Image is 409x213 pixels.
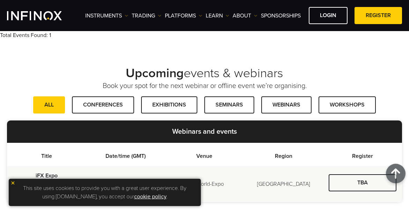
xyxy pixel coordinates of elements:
[244,143,323,166] th: Region
[126,66,184,81] strong: Upcoming
[319,96,376,113] a: WORKSHOPS
[7,11,78,20] a: INFINOX Logo
[244,166,323,202] td: [GEOGRAPHIC_DATA]
[261,96,312,113] a: WEBINARS
[7,166,86,202] td: iFX Expo [GEOGRAPHIC_DATA] 2025
[33,96,65,113] a: ALL
[233,12,257,20] a: ABOUT
[72,96,134,113] a: CONFERENCES
[134,193,167,200] a: cookie policy
[329,174,396,191] a: TBA
[309,7,348,24] a: LOGIN
[165,12,202,20] a: PLATFORMS
[7,143,86,166] th: Title
[323,143,402,166] th: Register
[7,81,402,91] p: Book your spot for the next webinar or offline event we’re organising.
[141,96,197,113] a: EXHIBITIONS
[86,143,165,166] th: Date/time (GMT)
[7,66,402,81] h2: events & webinars
[206,12,229,20] a: Learn
[261,12,301,20] a: SPONSORSHIPS
[172,127,237,136] strong: Webinars and events
[12,182,197,203] p: This site uses cookies to provide you with a great user experience. By using [DOMAIN_NAME], you a...
[85,12,128,20] a: Instruments
[165,143,244,166] th: Venue
[355,7,402,24] a: REGISTER
[132,12,161,20] a: TRADING
[10,181,15,185] img: yellow close icon
[86,166,165,202] td: [DATE]
[165,166,244,202] td: Asia World-Expo
[204,96,254,113] a: SEMINARS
